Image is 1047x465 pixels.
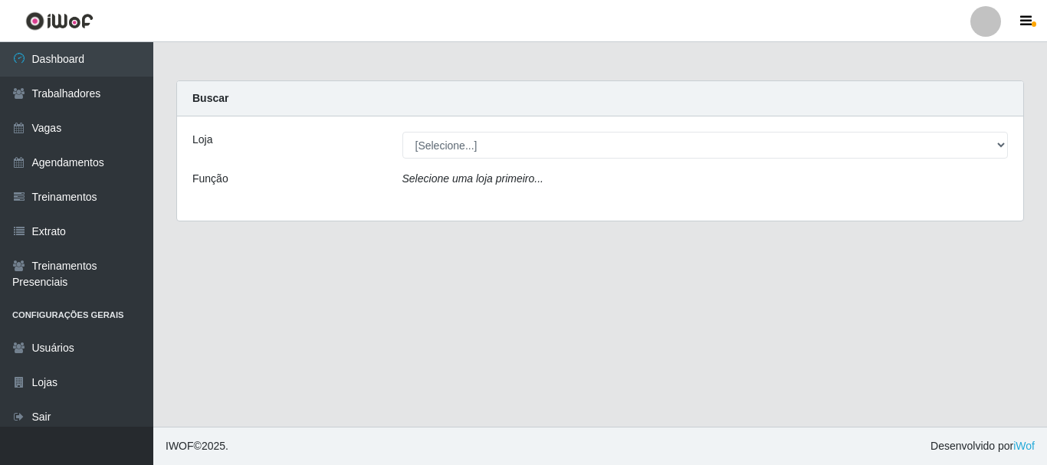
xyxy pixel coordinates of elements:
span: Desenvolvido por [930,438,1035,454]
label: Loja [192,132,212,148]
strong: Buscar [192,92,228,104]
a: iWof [1013,440,1035,452]
i: Selecione uma loja primeiro... [402,172,543,185]
img: CoreUI Logo [25,11,94,31]
label: Função [192,171,228,187]
span: IWOF [166,440,194,452]
span: © 2025 . [166,438,228,454]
